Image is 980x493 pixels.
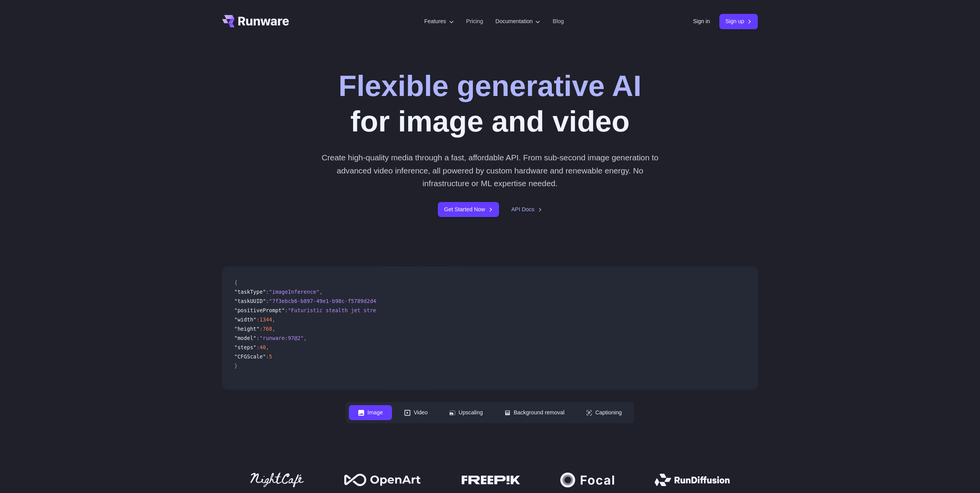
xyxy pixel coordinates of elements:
span: : [260,326,263,332]
span: "runware:97@2" [260,335,304,341]
p: Create high-quality media through a fast, affordable API. From sub-second image generation to adv... [318,151,662,190]
span: : [256,316,260,323]
span: } [235,363,238,369]
a: Blog [553,17,564,26]
span: "positivePrompt" [235,307,285,313]
span: , [304,335,307,341]
label: Features [424,17,454,26]
span: "model" [235,335,256,341]
span: "height" [235,326,260,332]
span: : [266,298,269,304]
a: Pricing [466,17,483,26]
span: "taskType" [235,289,266,295]
span: "7f3ebcb6-b897-49e1-b98c-f5789d2d40d7" [269,298,389,304]
span: "Futuristic stealth jet streaking through a neon-lit cityscape with glowing purple exhaust" [288,307,575,313]
label: Documentation [496,17,541,26]
a: Sign in [693,17,710,26]
a: Get Started Now [438,202,499,217]
span: 5 [269,353,272,360]
span: : [266,289,269,295]
span: , [272,326,275,332]
span: "CFGScale" [235,353,266,360]
button: Image [349,405,392,420]
span: "imageInference" [269,289,320,295]
span: : [266,353,269,360]
span: , [319,289,322,295]
span: "taskUUID" [235,298,266,304]
a: API Docs [511,205,542,214]
span: 768 [263,326,272,332]
button: Video [395,405,437,420]
span: : [256,335,260,341]
span: , [266,344,269,350]
a: Sign up [719,14,758,29]
span: 1344 [260,316,272,323]
button: Captioning [577,405,631,420]
span: : [285,307,288,313]
span: : [256,344,260,350]
span: , [272,316,275,323]
a: Go to / [222,15,289,27]
button: Background removal [495,405,574,420]
button: Upscaling [440,405,492,420]
span: "width" [235,316,256,323]
span: 40 [260,344,266,350]
strong: Flexible generative AI [338,69,642,102]
span: "steps" [235,344,256,350]
h1: for image and video [338,68,642,139]
span: { [235,279,238,286]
